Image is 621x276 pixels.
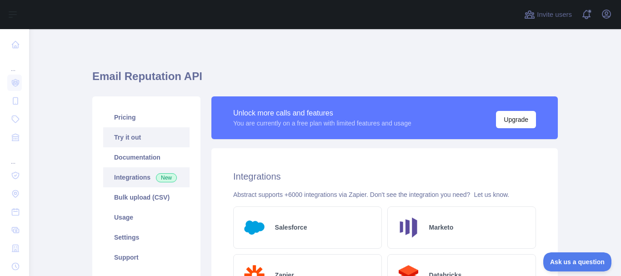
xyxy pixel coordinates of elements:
[103,207,190,227] a: Usage
[275,223,307,232] h2: Salesforce
[233,190,536,199] div: Abstract supports +6000 integrations via Zapier. Don't see the integration you need?
[474,190,509,199] button: Let us know.
[103,167,190,187] a: Integrations New
[92,69,558,91] h1: Email Reputation API
[233,119,411,128] div: You are currently on a free plan with limited features and usage
[429,223,454,232] h2: Marketo
[522,7,574,22] button: Invite users
[233,108,411,119] div: Unlock more calls and features
[395,214,422,241] img: Logo
[103,187,190,207] a: Bulk upload (CSV)
[103,247,190,267] a: Support
[7,55,22,73] div: ...
[543,252,612,271] iframe: Toggle Customer Support
[156,173,177,182] span: New
[537,10,572,20] span: Invite users
[233,170,536,183] h2: Integrations
[103,107,190,127] a: Pricing
[103,227,190,247] a: Settings
[103,147,190,167] a: Documentation
[241,214,268,241] img: Logo
[7,147,22,166] div: ...
[496,111,536,128] button: Upgrade
[103,127,190,147] a: Try it out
